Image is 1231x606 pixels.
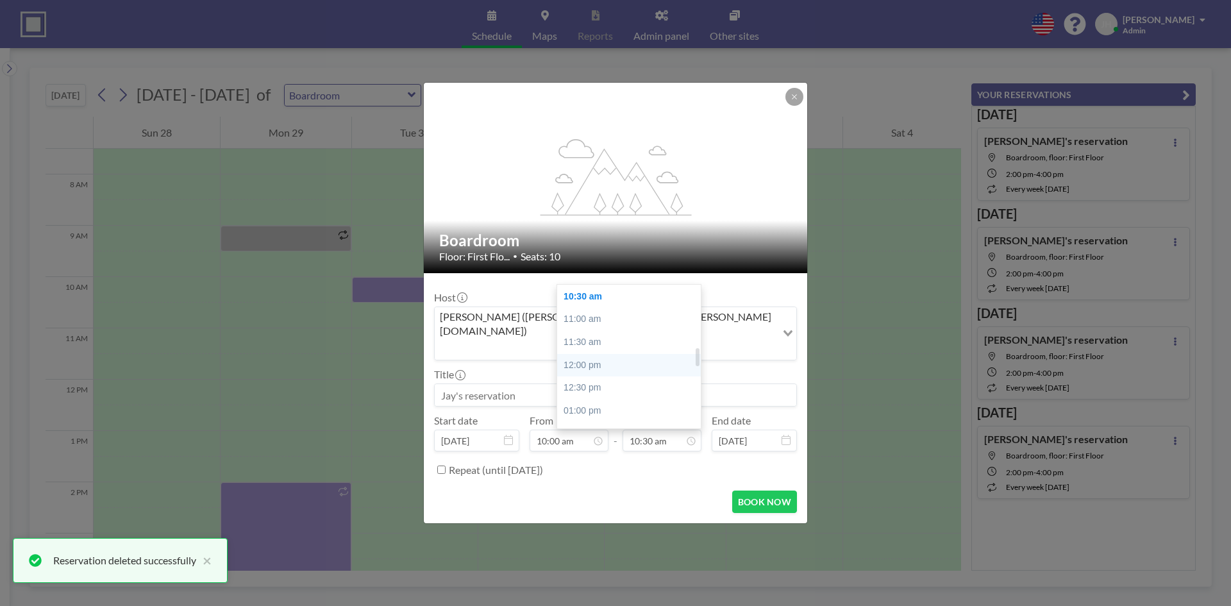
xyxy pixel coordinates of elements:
[557,331,707,354] div: 11:30 am
[435,307,796,360] div: Search for option
[557,308,707,331] div: 11:00 am
[732,491,797,513] button: BOOK NOW
[53,553,196,568] div: Reservation deleted successfully
[557,400,707,423] div: 01:00 pm
[557,376,707,400] div: 12:30 pm
[449,464,543,476] label: Repeat (until [DATE])
[434,291,466,304] label: Host
[513,251,517,261] span: •
[196,553,212,568] button: close
[439,250,510,263] span: Floor: First Flo...
[437,310,774,339] span: [PERSON_NAME] ([PERSON_NAME][EMAIL_ADDRESS][PERSON_NAME][DOMAIN_NAME])
[436,341,775,357] input: Search for option
[540,138,692,215] g: flex-grow: 1.2;
[557,354,707,377] div: 12:00 pm
[557,422,707,445] div: 01:30 pm
[434,368,464,381] label: Title
[557,285,707,308] div: 10:30 am
[439,231,793,250] h2: Boardroom
[530,414,553,427] label: From
[521,250,560,263] span: Seats: 10
[434,414,478,427] label: Start date
[435,384,796,406] input: Jay's reservation
[712,414,751,427] label: End date
[614,419,617,447] span: -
